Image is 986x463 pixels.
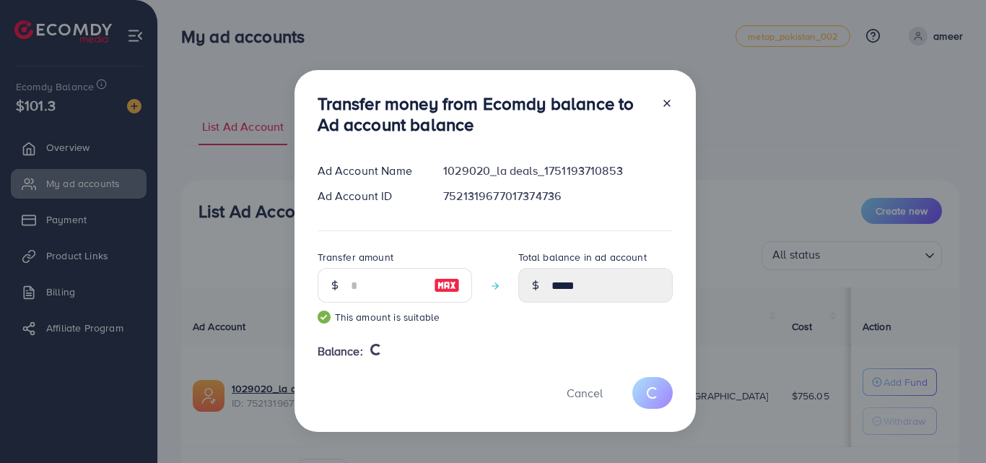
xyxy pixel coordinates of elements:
label: Total balance in ad account [518,250,647,264]
div: Ad Account Name [306,163,432,179]
div: 7521319677017374736 [432,188,684,204]
button: Cancel [549,377,621,408]
span: Balance: [318,343,363,360]
img: guide [318,311,331,324]
small: This amount is suitable [318,310,472,324]
h3: Transfer money from Ecomdy balance to Ad account balance [318,93,650,135]
span: Cancel [567,385,603,401]
div: Ad Account ID [306,188,432,204]
label: Transfer amount [318,250,393,264]
iframe: Chat [925,398,975,452]
div: 1029020_la deals_1751193710853 [432,163,684,179]
img: image [434,277,460,294]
